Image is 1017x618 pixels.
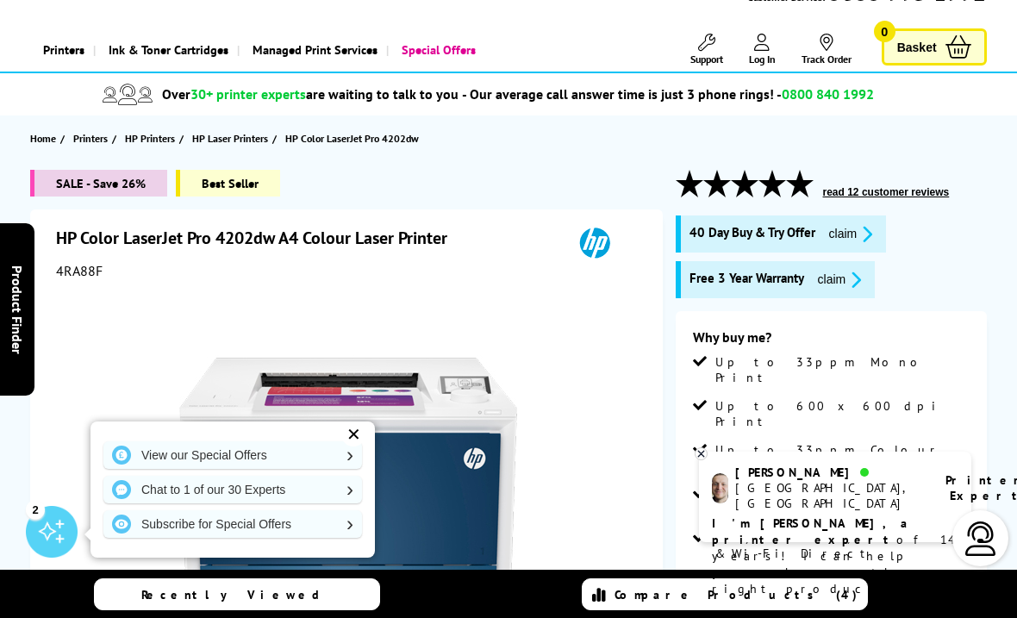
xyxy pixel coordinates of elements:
[735,480,924,511] div: [GEOGRAPHIC_DATA], [GEOGRAPHIC_DATA]
[715,354,970,385] span: Up to 33ppm Mono Print
[462,85,874,103] span: - Our average call answer time is just 3 phone rings! -
[56,227,465,249] h1: HP Color LaserJet Pro 4202dw A4 Colour Laser Printer
[103,510,362,538] a: Subscribe for Special Offers
[162,85,459,103] span: Over are waiting to talk to you
[30,170,167,197] span: SALE - Save 26%
[94,578,380,610] a: Recently Viewed
[712,515,913,547] b: I'm [PERSON_NAME], a printer expert
[715,398,970,429] span: Up to 600 x 600 dpi Print
[30,28,93,72] a: Printers
[555,227,634,259] img: HP
[824,224,878,244] button: promo-description
[30,129,60,147] a: Home
[818,185,955,199] button: read 12 customer reviews
[192,129,268,147] span: HP Laser Printers
[712,515,958,597] p: of 14 years! I can help you choose the right product
[749,34,776,66] a: Log In
[813,270,867,290] button: promo-description
[689,270,804,290] span: Free 3 Year Warranty
[582,578,868,610] a: Compare Products (4)
[103,476,362,503] a: Chat to 1 of our 30 Experts
[386,28,484,72] a: Special Offers
[874,21,895,42] span: 0
[749,53,776,66] span: Log In
[897,35,937,59] span: Basket
[690,34,723,66] a: Support
[341,422,365,446] div: ✕
[735,465,924,480] div: [PERSON_NAME]
[693,328,970,354] div: Why buy me?
[689,224,815,244] span: 40 Day Buy & Try Offer
[56,262,103,279] span: 4RA88F
[125,129,179,147] a: HP Printers
[9,265,26,353] span: Product Finder
[192,129,272,147] a: HP Laser Printers
[103,441,362,469] a: View our Special Offers
[285,132,419,145] span: HP Color LaserJet Pro 4202dw
[109,28,228,72] span: Ink & Toner Cartridges
[964,521,998,556] img: user-headset-light.svg
[125,129,175,147] span: HP Printers
[615,587,858,602] span: Compare Products (4)
[190,85,306,103] span: 30+ printer experts
[712,473,728,503] img: ashley-livechat.png
[93,28,237,72] a: Ink & Toner Cartridges
[30,129,56,147] span: Home
[73,129,108,147] span: Printers
[882,28,987,66] a: Basket 0
[176,170,280,197] span: Best Seller
[141,587,337,602] span: Recently Viewed
[73,129,112,147] a: Printers
[782,85,874,103] span: 0800 840 1992
[802,34,852,66] a: Track Order
[237,28,386,72] a: Managed Print Services
[715,442,970,473] span: Up to 33ppm Colour Print
[26,500,45,519] div: 2
[690,53,723,66] span: Support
